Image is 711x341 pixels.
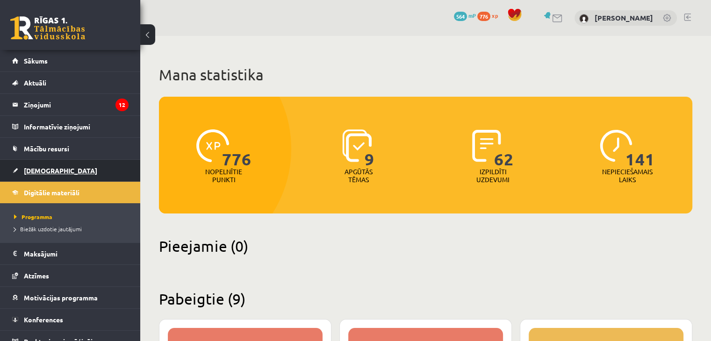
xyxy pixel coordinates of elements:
p: Nopelnītie punkti [205,168,242,184]
span: Konferences [24,315,63,324]
a: 564 mP [454,12,476,19]
span: 776 [477,12,490,21]
h1: Mana statistika [159,65,692,84]
p: Izpildīti uzdevumi [474,168,511,184]
span: [DEMOGRAPHIC_DATA] [24,166,97,175]
span: 564 [454,12,467,21]
img: icon-clock-7be60019b62300814b6bd22b8e044499b485619524d84068768e800edab66f18.svg [600,129,632,162]
legend: Informatīvie ziņojumi [24,116,129,137]
a: Sākums [12,50,129,71]
a: Biežāk uzdotie jautājumi [14,225,131,233]
a: Informatīvie ziņojumi [12,116,129,137]
a: [PERSON_NAME] [595,13,653,22]
span: Mācību resursi [24,144,69,153]
a: Motivācijas programma [12,287,129,308]
h2: Pabeigtie (9) [159,290,692,308]
legend: Maksājumi [24,243,129,264]
span: Sākums [24,57,48,65]
span: Digitālie materiāli [24,188,79,197]
span: 62 [494,129,514,168]
a: Maksājumi [12,243,129,264]
span: Programma [14,213,52,220]
a: Mācību resursi [12,138,129,159]
a: Atzīmes [12,265,129,286]
p: Apgūtās tēmas [340,168,377,184]
span: 9 [365,129,374,168]
img: Roberts Stāmurs [579,14,589,23]
a: Rīgas 1. Tālmācības vidusskola [10,16,85,40]
a: Digitālie materiāli [12,182,129,203]
img: icon-completed-tasks-ad58ae20a441b2904462921112bc710f1caf180af7a3daa7317a5a94f2d26646.svg [472,129,501,162]
span: xp [492,12,498,19]
a: Programma [14,213,131,221]
span: Aktuāli [24,78,46,87]
span: 776 [222,129,251,168]
span: Biežāk uzdotie jautājumi [14,225,82,233]
img: icon-xp-0682a9bc20223a9ccc6f5883a126b849a74cddfe5390d2b41b4391c66f2066e7.svg [196,129,229,162]
span: Motivācijas programma [24,293,98,302]
span: Atzīmes [24,271,49,280]
i: 12 [115,99,129,111]
a: 776 xp [477,12,503,19]
span: 141 [625,129,655,168]
img: icon-learned-topics-4a711ccc23c960034f471b6e78daf4a3bad4a20eaf4de84257b87e66633f6470.svg [342,129,372,162]
a: Konferences [12,309,129,330]
a: Ziņojumi12 [12,94,129,115]
a: Aktuāli [12,72,129,93]
legend: Ziņojumi [24,94,129,115]
p: Nepieciešamais laiks [602,168,653,184]
h2: Pieejamie (0) [159,237,692,255]
span: mP [468,12,476,19]
a: [DEMOGRAPHIC_DATA] [12,160,129,181]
